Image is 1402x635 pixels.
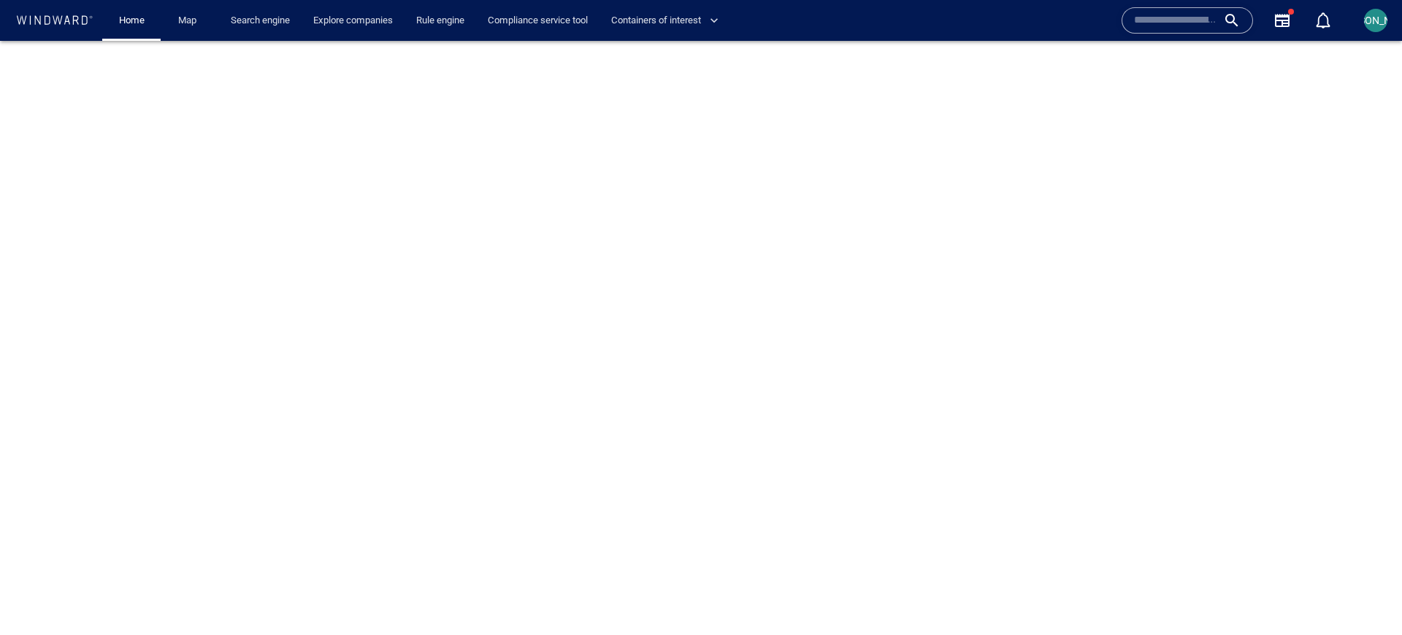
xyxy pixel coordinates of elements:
[1361,6,1390,35] button: [PERSON_NAME]
[108,8,155,34] button: Home
[611,12,719,29] span: Containers of interest
[166,8,213,34] button: Map
[113,8,150,34] a: Home
[1314,12,1332,29] div: Notification center
[605,8,731,34] button: Containers of interest
[307,8,399,34] a: Explore companies
[225,8,296,34] a: Search engine
[410,8,470,34] a: Rule engine
[172,8,207,34] a: Map
[482,8,594,34] a: Compliance service tool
